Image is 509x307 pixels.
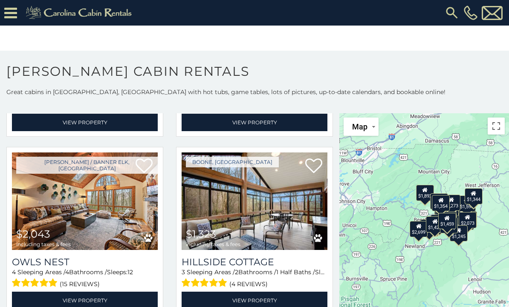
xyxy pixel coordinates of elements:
span: including taxes & fees [186,241,240,247]
a: Hillside Cottage [182,256,327,268]
span: (15 reviews) [60,278,100,290]
span: 12 [127,268,133,276]
span: 2 [235,268,238,276]
a: Add to favorites [305,158,322,175]
div: $1,277 [440,217,458,233]
img: Khaki-logo.png [21,4,139,21]
div: $1,344 [465,188,483,204]
div: $1,892 [416,184,434,201]
img: search-regular.svg [444,5,460,20]
span: $2,043 [16,228,50,240]
span: 3 [182,268,185,276]
a: View Property [182,114,327,131]
a: Owls Nest $2,043 including taxes & fees [12,152,158,250]
div: $1,273 [442,195,460,211]
a: [PERSON_NAME] / Banner Elk, [GEOGRAPHIC_DATA] [16,157,158,174]
span: Map [352,122,367,131]
div: Sleeping Areas / Bathrooms / Sleeps: [12,268,158,290]
span: 4 [65,268,69,276]
div: $1,431 [436,204,454,220]
img: Owls Nest [12,152,158,250]
div: $1,354 [432,195,450,211]
img: Hillside Cottage [182,152,327,250]
div: $2,073 [459,212,477,228]
div: $1,245 [450,225,468,241]
a: View Property [12,114,158,131]
span: 1 Half Baths / [276,268,315,276]
div: $1,429 [426,216,444,232]
span: including taxes & fees [16,241,71,247]
span: (4 reviews) [229,278,268,290]
a: Owls Nest [12,256,158,268]
span: $1,323 [186,228,216,240]
div: $1,929 [420,219,438,235]
div: $1,598 [458,195,476,212]
button: Toggle fullscreen view [488,118,505,135]
a: Hillside Cottage $1,323 including taxes & fees [182,152,327,250]
div: $2,699 [410,221,428,237]
div: $1,459 [438,212,456,229]
a: [PHONE_NUMBER] [462,6,480,20]
div: $1,377 [430,193,448,209]
div: Sleeping Areas / Bathrooms / Sleeps: [182,268,327,290]
button: Change map style [344,118,379,136]
a: Boone, [GEOGRAPHIC_DATA] [186,157,279,167]
span: 4 [12,268,16,276]
div: $2,002 [434,206,452,222]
